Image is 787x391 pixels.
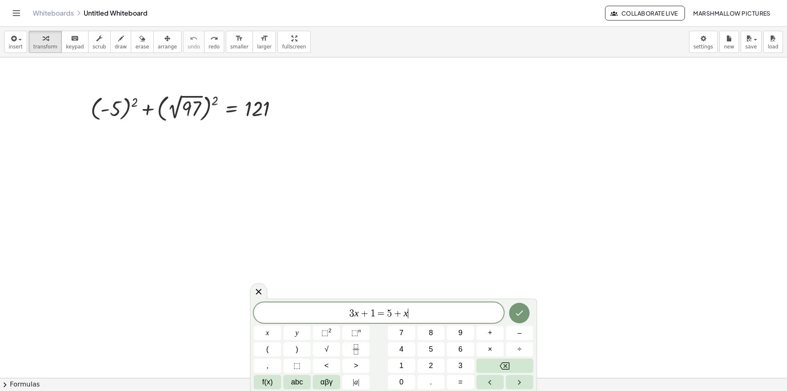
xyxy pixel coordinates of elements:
sup: n [358,327,361,334]
button: undoundo [183,31,205,53]
button: Greek alphabet [313,375,340,389]
span: | [353,378,355,386]
button: Greater than [342,359,370,373]
span: smaller [230,44,248,50]
span: erase [135,44,149,50]
span: save [745,44,757,50]
span: + [359,309,371,318]
var: x [354,308,359,318]
span: Marshmallow Pictures [693,9,771,17]
button: Square root [313,342,340,357]
span: ⬚ [351,329,358,337]
button: Marshmallow Pictures [687,6,777,21]
span: 9 [458,327,462,338]
button: Done [509,303,530,323]
span: ⬚ [293,360,300,371]
i: undo [190,34,198,43]
span: + [488,327,492,338]
button: x [254,326,281,340]
button: arrange [153,31,182,53]
button: Toggle navigation [10,7,23,20]
button: fullscreen [277,31,310,53]
span: larger [257,44,271,50]
span: 5 [387,309,392,318]
button: settings [689,31,718,53]
button: Fraction [342,342,370,357]
button: 1 [388,359,415,373]
span: x [266,327,269,338]
span: 1 [399,360,403,371]
button: 9 [447,326,474,340]
button: 4 [388,342,415,357]
span: undo [188,44,200,50]
span: ( [266,344,269,355]
button: transform [29,31,62,53]
span: 8 [429,327,433,338]
span: . [430,377,432,388]
span: < [324,360,329,371]
span: fullscreen [282,44,306,50]
button: 8 [417,326,445,340]
var: x [404,308,408,318]
span: 2 [429,360,433,371]
button: format_sizelarger [252,31,276,53]
span: αβγ [321,377,333,388]
button: Left arrow [476,375,504,389]
span: ) [296,344,298,355]
span: | [358,378,359,386]
span: scrub [93,44,106,50]
span: f(x) [262,377,273,388]
span: abc [291,377,303,388]
span: √ [325,344,329,355]
span: = [375,309,387,318]
button: erase [131,31,153,53]
i: keyboard [71,34,79,43]
span: – [517,327,521,338]
button: 5 [417,342,445,357]
span: load [768,44,778,50]
span: arrange [158,44,177,50]
button: 0 [388,375,415,389]
button: , [254,359,281,373]
span: × [488,344,492,355]
button: 2 [417,359,445,373]
span: 6 [458,344,462,355]
i: redo [210,34,218,43]
button: Plus [476,326,504,340]
button: Equals [447,375,474,389]
span: = [458,377,463,388]
span: keypad [66,44,84,50]
button: draw [110,31,132,53]
button: Right arrow [506,375,533,389]
span: insert [9,44,23,50]
button: 3 [447,359,474,373]
button: Squared [313,326,340,340]
button: redoredo [204,31,224,53]
button: save [741,31,762,53]
button: Absolute value [342,375,370,389]
div: Apply the same math to both sides of the equation [225,125,238,138]
button: ) [283,342,311,357]
button: load [763,31,783,53]
button: Minus [506,326,533,340]
span: 0 [399,377,403,388]
button: 7 [388,326,415,340]
span: 4 [399,344,403,355]
button: Alphabet [283,375,311,389]
span: ÷ [518,344,522,355]
span: Collaborate Live [612,9,678,17]
span: 5 [429,344,433,355]
button: ( [254,342,281,357]
i: format_size [260,34,268,43]
span: 1 [371,309,375,318]
button: . [417,375,445,389]
span: ⬚ [321,329,328,337]
button: Less than [313,359,340,373]
span: transform [33,44,57,50]
button: keyboardkeypad [61,31,89,53]
a: Whiteboards [33,9,74,17]
button: y [283,326,311,340]
span: settings [694,44,713,50]
span: draw [115,44,127,50]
